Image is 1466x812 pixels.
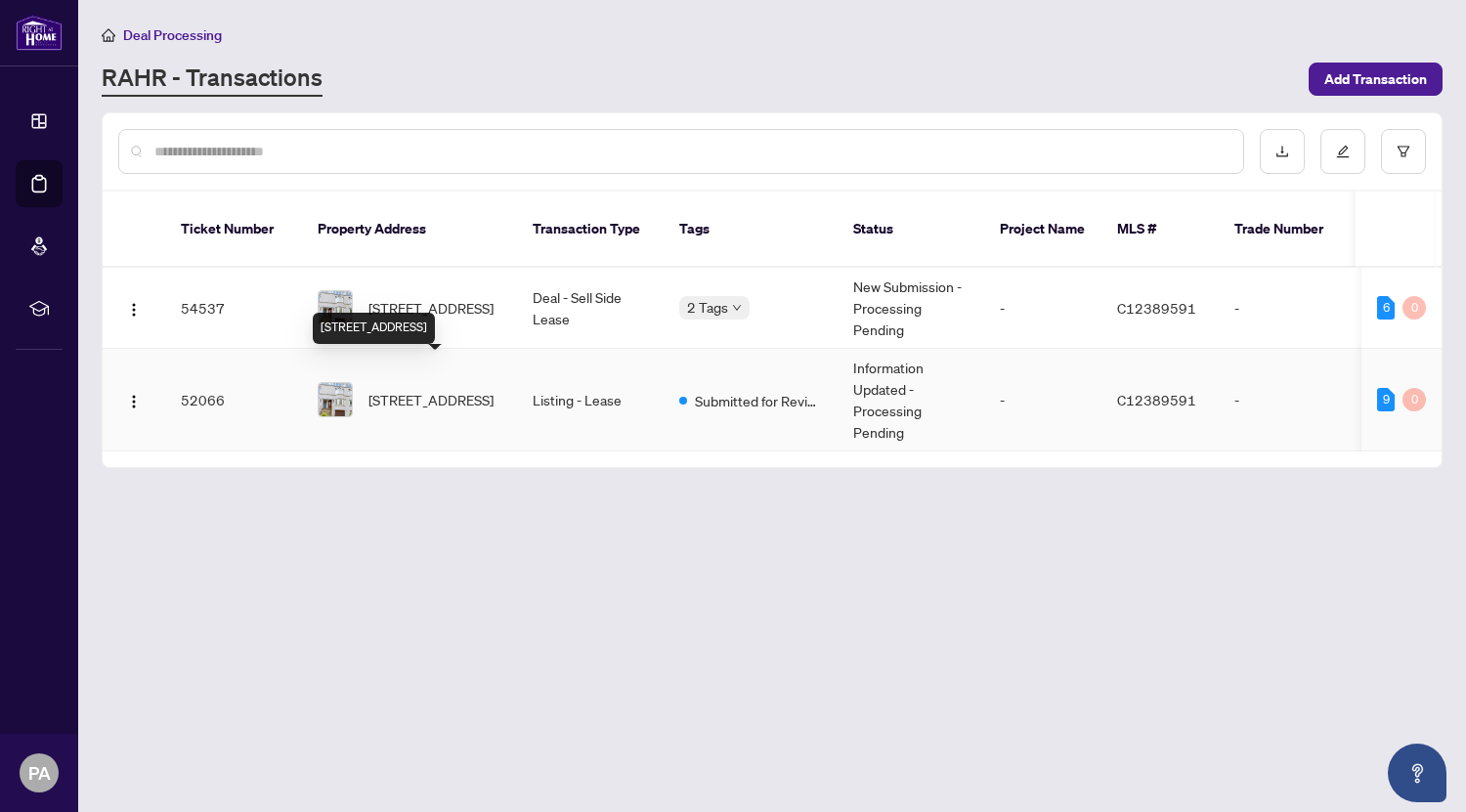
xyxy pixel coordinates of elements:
button: download [1260,129,1305,174]
button: Add Transaction [1309,63,1443,96]
div: 0 [1402,296,1426,320]
td: - [984,349,1101,451]
td: 54537 [165,268,302,349]
button: filter [1381,129,1426,174]
span: Add Transaction [1324,64,1427,95]
th: Transaction Type [517,192,664,268]
button: Logo [118,384,150,415]
th: Property Address [302,192,517,268]
img: Logo [126,302,142,318]
td: Deal - Sell Side Lease [517,268,664,349]
div: 9 [1377,388,1395,411]
button: edit [1320,129,1365,174]
button: Logo [118,292,150,323]
img: logo [16,15,63,51]
th: Tags [664,192,838,268]
th: Trade Number [1219,192,1356,268]
span: [STREET_ADDRESS] [368,389,494,410]
a: RAHR - Transactions [102,62,323,97]
span: 2 Tags [687,296,728,319]
button: Open asap [1388,744,1446,802]
td: - [1219,268,1356,349]
span: down [732,303,742,313]
span: download [1275,145,1289,158]
span: C12389591 [1117,391,1196,408]
span: Submitted for Review [695,390,822,411]
th: MLS # [1101,192,1219,268]
td: New Submission - Processing Pending [838,268,984,349]
td: Information Updated - Processing Pending [838,349,984,451]
div: 6 [1377,296,1395,320]
th: Ticket Number [165,192,302,268]
span: [STREET_ADDRESS] [368,297,494,319]
td: Listing - Lease [517,349,664,451]
span: home [102,28,115,42]
img: Logo [126,394,142,409]
span: edit [1336,145,1350,158]
span: Deal Processing [123,26,222,44]
th: Project Name [984,192,1101,268]
td: 52066 [165,349,302,451]
img: thumbnail-img [319,291,352,324]
th: Status [838,192,984,268]
td: - [984,268,1101,349]
span: filter [1397,145,1410,158]
img: thumbnail-img [319,383,352,416]
span: PA [28,759,51,787]
span: C12389591 [1117,299,1196,317]
div: [STREET_ADDRESS] [313,313,435,344]
div: 0 [1402,388,1426,411]
td: - [1219,349,1356,451]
